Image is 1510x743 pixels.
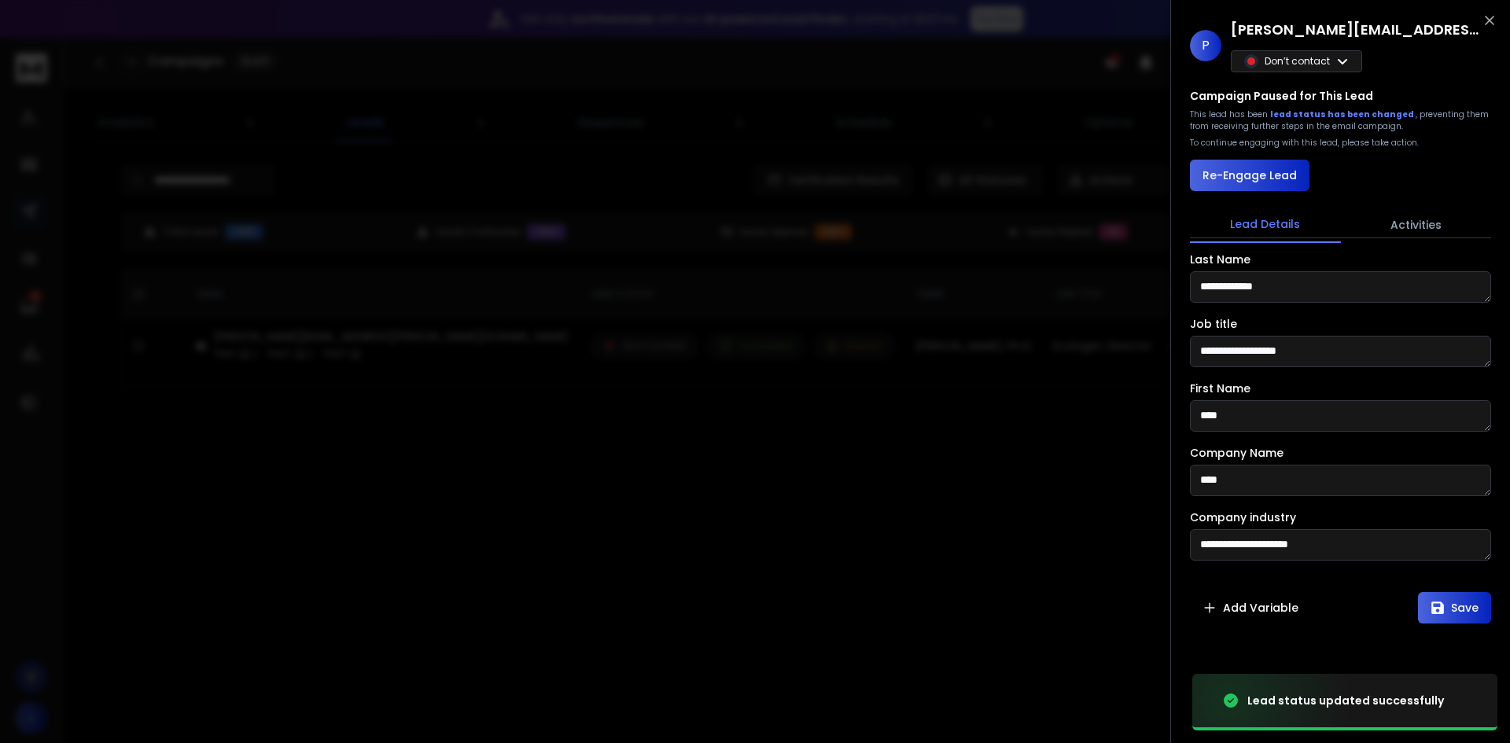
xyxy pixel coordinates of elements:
p: Don’t contact [1265,55,1330,68]
label: Company Name [1190,447,1283,458]
h3: Campaign Paused for This Lead [1190,88,1373,104]
p: To continue engaging with this lead, please take action. [1190,137,1419,149]
h1: [PERSON_NAME][EMAIL_ADDRESS][PERSON_NAME][DOMAIN_NAME] [1231,19,1482,41]
div: Lead status updated successfully [1247,693,1444,708]
label: Last Name [1190,254,1250,265]
label: Job title [1190,318,1237,329]
label: Company industry [1190,512,1296,523]
span: lead status has been changed [1270,109,1416,120]
button: Add Variable [1190,592,1311,623]
div: This lead has been , preventing them from receiving further steps in the email campaign. [1190,109,1491,132]
button: Save [1418,592,1491,623]
button: Re-Engage Lead [1190,160,1309,191]
button: Lead Details [1190,207,1341,243]
button: Activities [1341,208,1492,242]
label: First Name [1190,383,1250,394]
span: P [1190,30,1221,61]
